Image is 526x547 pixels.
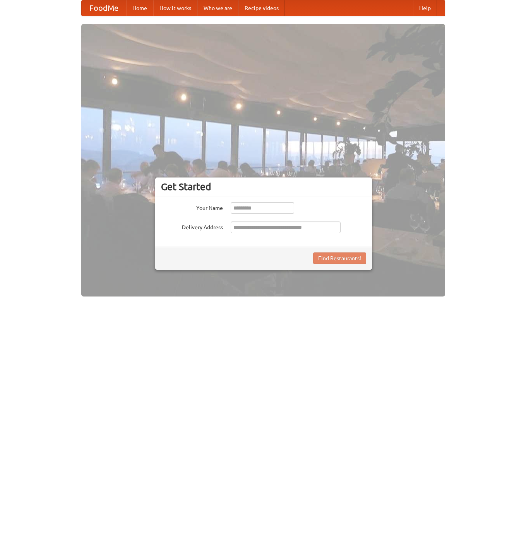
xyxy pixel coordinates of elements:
[161,181,366,193] h3: Get Started
[413,0,437,16] a: Help
[161,202,223,212] label: Your Name
[161,222,223,231] label: Delivery Address
[313,252,366,264] button: Find Restaurants!
[153,0,197,16] a: How it works
[197,0,238,16] a: Who we are
[126,0,153,16] a: Home
[82,0,126,16] a: FoodMe
[238,0,285,16] a: Recipe videos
